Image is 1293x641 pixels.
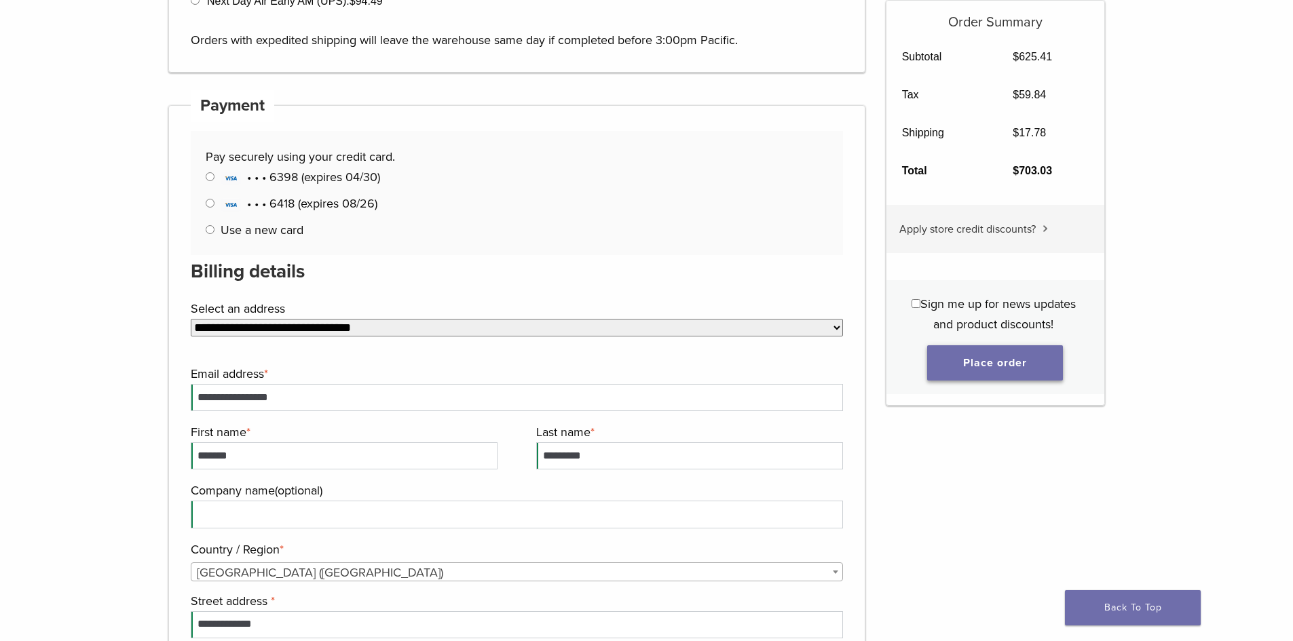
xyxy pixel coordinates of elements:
span: Country / Region [191,562,844,581]
label: Country / Region [191,539,840,560]
span: United States (US) [191,563,843,582]
p: Pay securely using your credit card. [206,147,827,167]
th: Tax [886,76,998,114]
label: Last name [536,422,840,442]
th: Subtotal [886,38,998,76]
span: $ [1013,165,1019,176]
h4: Payment [191,90,275,122]
th: Shipping [886,114,998,152]
span: (optional) [275,483,322,498]
a: Back To Top [1065,590,1201,625]
bdi: 703.03 [1013,165,1052,176]
span: • • • 6398 (expires 04/30) [221,170,380,184]
bdi: 59.84 [1013,89,1046,100]
img: Visa [221,198,241,212]
button: Place order [927,345,1063,381]
label: Company name [191,480,840,501]
span: Sign me up for news updates and product discounts! [920,296,1076,332]
span: $ [1013,89,1019,100]
bdi: 17.78 [1013,127,1046,138]
bdi: 625.41 [1013,51,1052,62]
img: caret.svg [1043,225,1048,232]
label: Use a new card [221,222,303,237]
h5: Order Summary [886,1,1104,31]
h3: Billing details [191,255,844,288]
label: Street address [191,591,840,611]
span: $ [1013,51,1019,62]
th: Total [886,152,998,190]
span: Apply store credit discounts? [899,222,1036,236]
span: $ [1013,127,1019,138]
p: Orders with expedited shipping will leave the warehouse same day if completed before 3:00pm Pacific. [191,9,844,50]
label: Email address [191,364,840,384]
input: Sign me up for news updates and product discounts! [912,299,920,308]
label: First name [191,422,494,442]
span: • • • 6418 (expires 08/26) [221,196,377,211]
label: Select an address [191,298,840,319]
img: Visa [221,172,241,185]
